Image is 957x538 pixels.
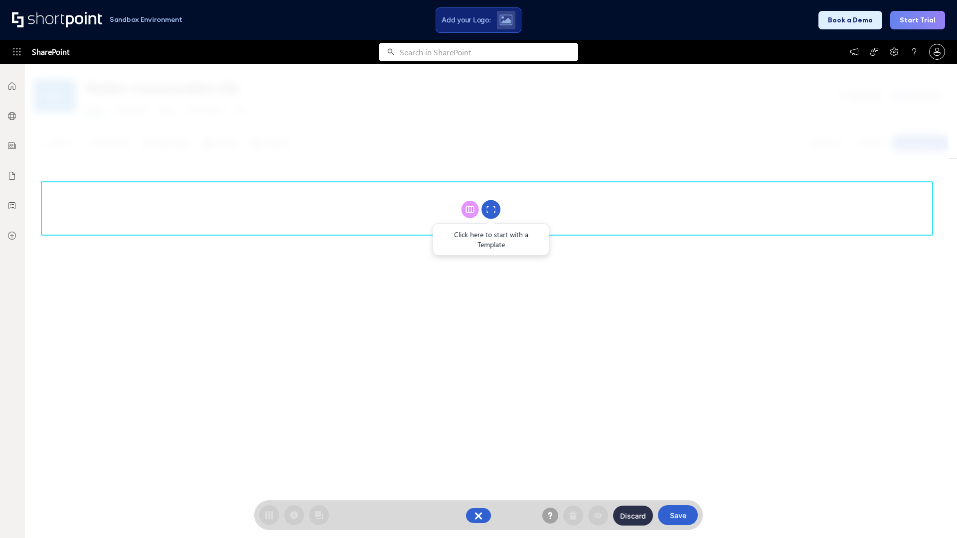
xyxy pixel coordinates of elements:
[890,11,945,29] button: Start Trial
[442,15,490,24] span: Add your Logo:
[907,490,957,538] iframe: Chat Widget
[613,506,653,526] button: Discard
[818,11,882,29] button: Book a Demo
[499,14,512,25] img: Upload logo
[658,505,698,525] button: Save
[110,17,182,22] h1: Sandbox Environment
[400,43,578,61] input: Search in SharePoint
[32,40,69,64] span: SharePoint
